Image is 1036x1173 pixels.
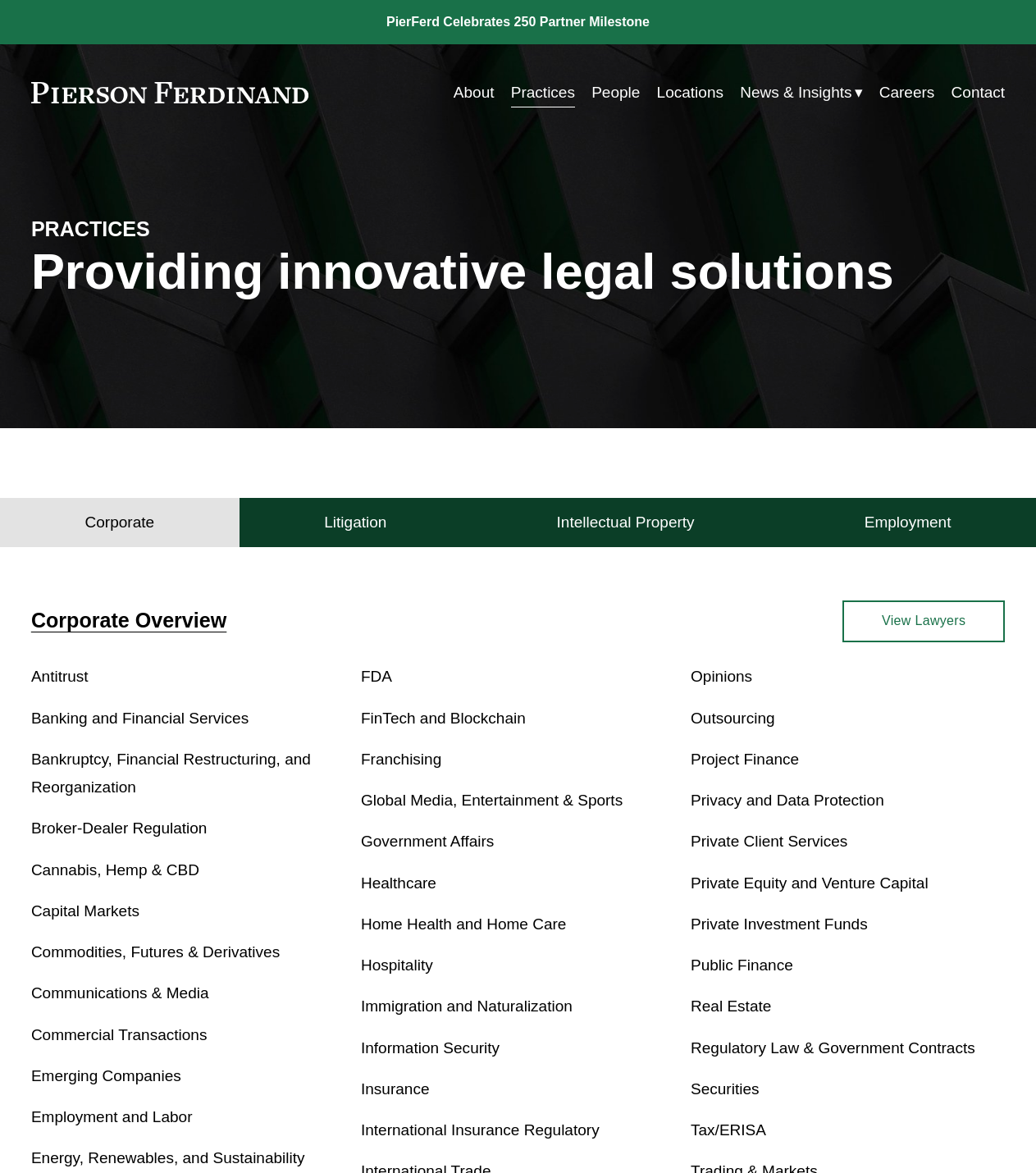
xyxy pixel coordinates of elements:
[31,943,280,961] a: Commodities, Futures & Derivatives
[657,77,723,108] a: Locations
[691,668,752,685] a: Opinions
[691,1080,760,1098] a: Securities
[31,609,226,632] a: Corporate Overview
[361,751,441,768] a: Franchising
[361,833,494,850] a: Government Affairs
[361,997,573,1015] a: Immigration and Naturalization
[31,1149,305,1166] a: Energy, Renewables, and Sustainability
[691,792,884,809] a: Privacy and Data Protection
[691,1121,766,1139] a: Tax/ERISA
[557,513,695,532] h4: Intellectual Property
[31,819,208,837] a: Broker-Dealer Regulation
[740,79,851,107] span: News & Insights
[691,956,793,974] a: Public Finance
[691,710,775,727] a: Outsourcing
[952,77,1006,108] a: Contact
[691,915,868,933] a: Private Investment Funds
[31,902,139,920] a: Capital Markets
[691,997,771,1015] a: Real Estate
[31,1067,181,1084] a: Emerging Companies
[31,861,199,879] a: Cannabis, Hemp & CBD
[361,874,436,892] a: Healthcare
[361,1121,600,1139] a: International Insurance Regulatory
[691,874,929,892] a: Private Equity and Venture Capital
[361,792,623,809] a: Global Media, Entertainment & Sports
[31,710,249,727] a: Banking and Financial Services
[85,513,155,532] h4: Corporate
[361,1039,500,1057] a: Information Security
[361,1080,430,1098] a: Insurance
[691,833,847,850] a: Private Client Services
[842,600,1005,642] a: View Lawyers
[324,513,386,532] h4: Litigation
[361,710,526,727] a: FinTech and Blockchain
[361,956,433,974] a: Hospitality
[740,77,862,108] a: folder dropdown
[865,513,952,532] h4: Employment
[361,668,392,685] a: FDA
[31,751,311,796] a: Bankruptcy, Financial Restructuring, and Reorganization
[361,915,567,933] a: Home Health and Home Care
[31,668,89,685] a: Antitrust
[691,1039,975,1057] a: Regulatory Law & Government Contracts
[591,77,640,108] a: People
[31,984,209,1002] a: Communications & Media
[691,751,799,768] a: Project Finance
[31,217,275,243] h4: PRACTICES
[511,77,575,108] a: Practices
[31,1108,193,1125] a: Employment and Labor
[879,77,935,108] a: Careers
[454,77,495,108] a: About
[31,1026,208,1043] a: Commercial Transactions
[31,243,1005,300] h1: Providing innovative legal solutions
